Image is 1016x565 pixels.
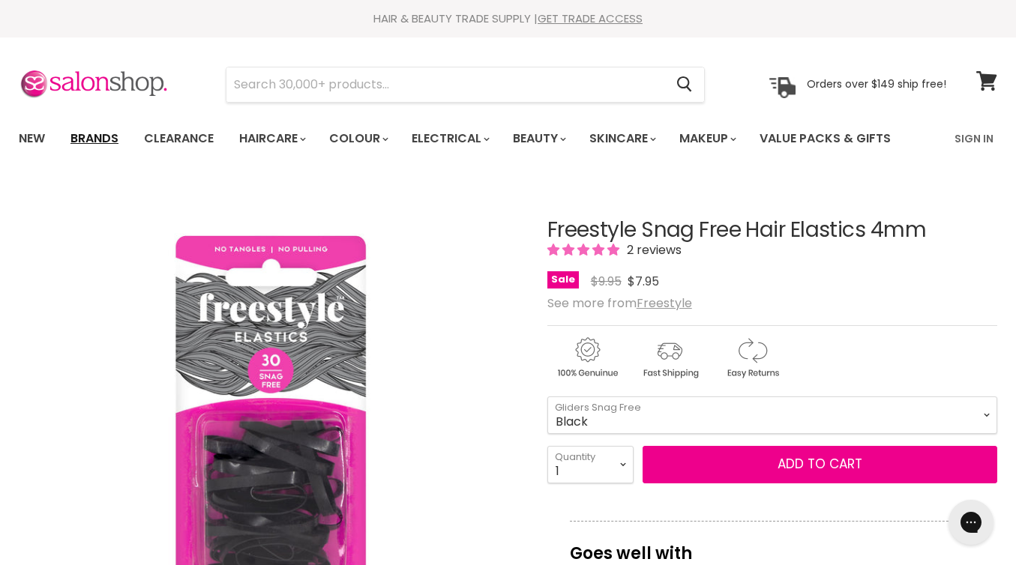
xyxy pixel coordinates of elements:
iframe: Gorgias live chat messenger [941,495,1001,550]
a: Colour [318,123,397,154]
a: Clearance [133,123,225,154]
button: Add to cart [643,446,997,483]
p: Orders over $149 ship free! [807,77,946,91]
form: Product [226,67,705,103]
a: Electrical [400,123,499,154]
select: Quantity [547,446,634,483]
span: $9.95 [591,273,622,290]
span: $7.95 [628,273,659,290]
input: Search [226,67,664,102]
a: New [7,123,56,154]
span: 2 reviews [622,241,682,259]
a: GET TRADE ACCESS [538,10,643,26]
h1: Freestyle Snag Free Hair Elastics 4mm [547,219,997,242]
button: Search [664,67,704,102]
span: Sale [547,271,579,288]
img: returns.gif [712,335,792,381]
a: Freestyle [637,294,692,312]
span: See more from [547,294,692,312]
a: Skincare [578,123,665,154]
img: genuine.gif [547,335,627,381]
img: shipping.gif [630,335,709,381]
a: Brands [59,123,130,154]
span: Add to cart [778,455,862,473]
ul: Main menu [7,117,924,160]
a: Haircare [228,123,315,154]
a: Sign In [946,123,1003,154]
span: 5.00 stars [547,241,622,259]
a: Makeup [668,123,745,154]
a: Value Packs & Gifts [748,123,902,154]
a: Beauty [502,123,575,154]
